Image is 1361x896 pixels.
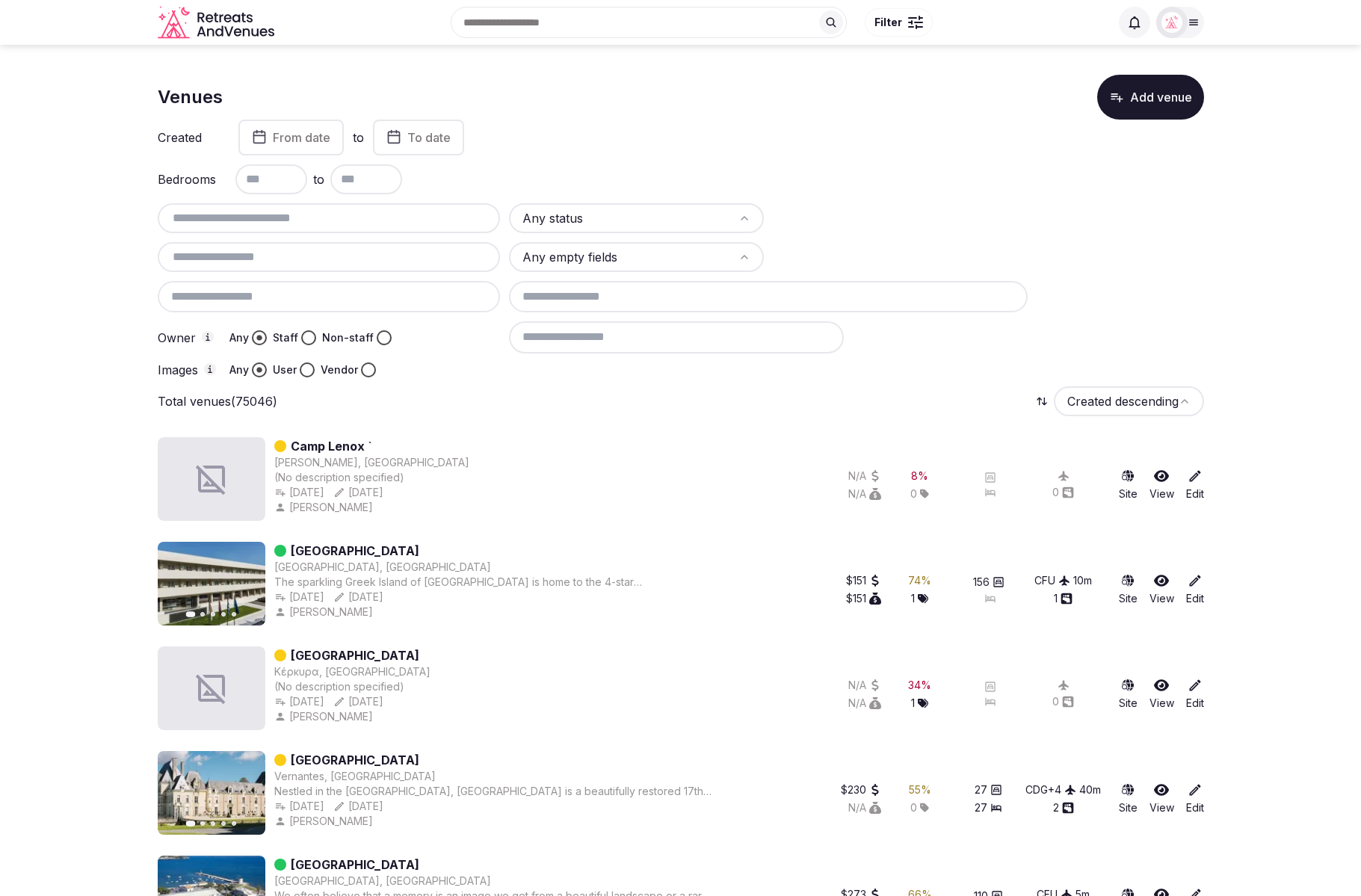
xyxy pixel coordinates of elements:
span: 0 [910,800,917,815]
label: to [353,129,364,146]
button: [DATE] [274,485,324,500]
button: Add venue [1097,75,1204,120]
button: 40m [1079,782,1101,797]
button: Filter [865,8,933,37]
div: 55 % [909,782,931,797]
p: Total venues (75046) [158,393,277,410]
a: [GEOGRAPHIC_DATA] [291,646,419,664]
div: (No description specified) [274,470,469,485]
button: Site [1119,469,1138,501]
img: Featured image for Château de Jalesnes [158,751,265,835]
button: [PERSON_NAME] [274,605,376,620]
div: [DATE] [333,799,383,814]
button: Go to slide 1 [185,611,195,617]
div: N/A [848,800,881,815]
a: View [1149,573,1174,606]
div: 10 m [1073,573,1092,588]
button: 27 [975,782,1002,797]
div: CDG +4 [1025,782,1076,797]
div: 1 [911,591,928,606]
button: 2 [1053,800,1074,815]
a: Site [1119,678,1138,711]
label: Staff [273,330,298,345]
button: N/A [848,486,881,501]
div: $151 [846,591,881,606]
div: [PERSON_NAME] [274,814,376,829]
a: Visit the homepage [158,6,277,40]
button: 1 [911,696,928,711]
button: Go to slide 4 [221,821,226,826]
button: 34% [908,678,931,693]
button: [DATE] [274,590,324,605]
img: Featured image for Ariti Grand Hotel Corfu [158,542,265,625]
span: 156 [973,575,990,590]
button: [DATE] [333,485,383,500]
button: [DATE] [333,694,383,709]
button: 1 [1054,591,1073,606]
h1: Venues [158,84,223,110]
svg: Retreats and Venues company logo [158,6,277,40]
button: Go to slide 5 [232,612,236,617]
div: Vernantes, [GEOGRAPHIC_DATA] [274,769,436,784]
div: [GEOGRAPHIC_DATA], [GEOGRAPHIC_DATA] [274,874,491,889]
button: [PERSON_NAME], [GEOGRAPHIC_DATA] [274,455,469,470]
a: View [1149,678,1174,711]
div: 8 % [911,469,928,483]
a: Edit [1186,573,1204,606]
label: Bedrooms [158,173,217,185]
button: Go to slide 3 [211,612,215,617]
div: [DATE] [274,799,324,814]
div: 0 [1052,694,1074,709]
span: 27 [975,782,987,797]
div: The sparkling Greek Island of [GEOGRAPHIC_DATA] is home to the 4-star [GEOGRAPHIC_DATA], a cliff-... [274,575,712,590]
span: From date [273,130,330,145]
label: Images [158,363,217,377]
label: Any [229,362,249,377]
div: 34 % [908,678,931,693]
button: 74% [908,573,931,588]
a: Edit [1186,469,1204,501]
button: [DATE] [274,694,324,709]
label: Vendor [321,362,358,377]
button: Site [1119,573,1138,606]
label: Owner [158,331,217,345]
div: Κέρκυρα, [GEOGRAPHIC_DATA] [274,664,430,679]
a: [GEOGRAPHIC_DATA] [291,751,419,769]
button: Go to slide 5 [232,821,236,826]
button: From date [238,120,344,155]
button: 156 [973,575,1004,590]
div: N/A [848,469,881,483]
a: Site [1119,782,1138,815]
label: Non-staff [322,330,374,345]
div: $230 [841,782,881,797]
button: 0 [1052,485,1074,500]
button: CDG+4 [1025,782,1076,797]
label: Any [229,330,249,345]
button: [GEOGRAPHIC_DATA], [GEOGRAPHIC_DATA] [274,560,491,575]
button: N/A [848,678,881,693]
span: 0 [910,486,917,501]
button: Go to slide 2 [200,612,205,617]
div: 40 m [1079,782,1101,797]
button: $151 [846,573,881,588]
a: [GEOGRAPHIC_DATA] [291,856,419,874]
div: CFU [1034,573,1070,588]
div: [PERSON_NAME] [274,709,376,724]
button: To date [373,120,464,155]
span: 27 [975,800,987,815]
span: To date [407,130,451,145]
a: View [1149,782,1174,815]
button: [DATE] [333,590,383,605]
label: User [273,362,297,377]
